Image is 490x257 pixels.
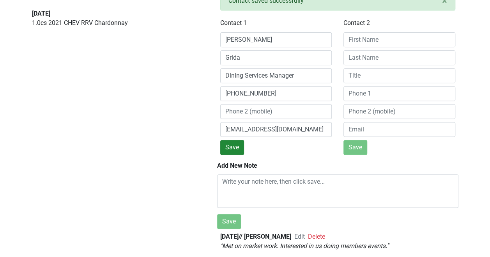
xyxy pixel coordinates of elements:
b: Add New Note [217,162,257,169]
input: Last Name [220,50,332,65]
em: " Met on market work. Interested in us doing members events. " [220,242,389,250]
button: Save [217,214,241,229]
input: Last Name [343,50,455,65]
input: Title [343,68,455,83]
input: Phone 2 (mobile) [343,104,455,119]
input: First Name [220,32,332,47]
input: Phone 2 (mobile) [220,104,332,119]
p: 1.0 cs 2021 CHEV RRV Chardonnay [32,18,199,28]
input: Phone 1 [343,86,455,101]
input: Email [343,122,455,137]
input: Phone 1 [220,86,332,101]
button: Save [343,140,367,155]
input: Email [220,122,332,137]
input: Title [220,68,332,83]
span: Edit [294,233,305,240]
button: Save [220,140,244,155]
b: [DATE] // [PERSON_NAME] [220,233,291,240]
div: [DATE] [32,9,199,18]
label: Contact 2 [343,18,370,28]
label: Contact 1 [220,18,247,28]
span: Delete [308,233,325,240]
input: First Name [343,32,455,47]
